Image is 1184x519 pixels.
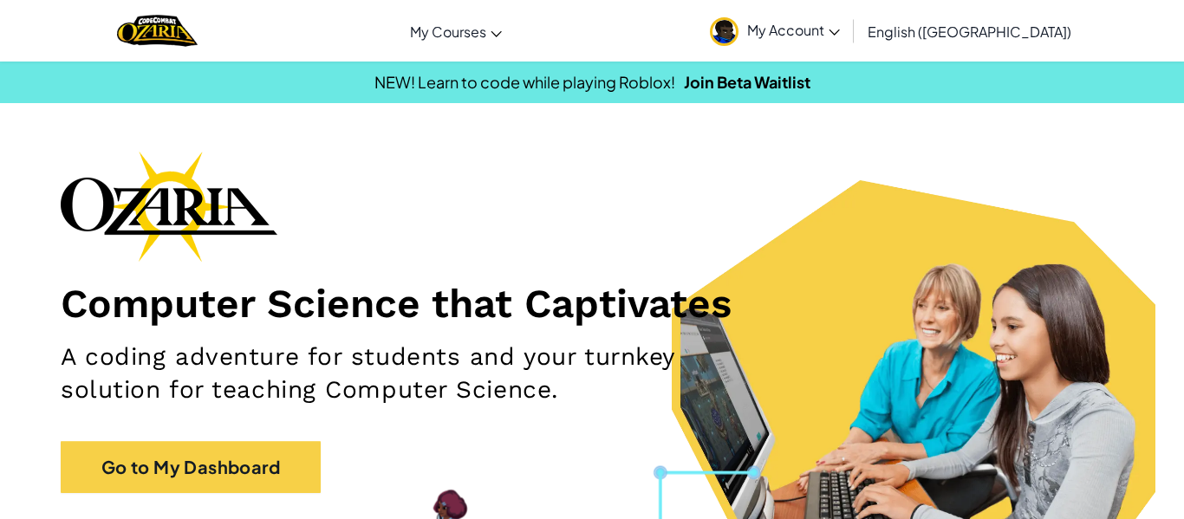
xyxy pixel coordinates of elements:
a: English ([GEOGRAPHIC_DATA]) [859,8,1080,55]
img: Ozaria branding logo [61,151,277,262]
a: Ozaria by CodeCombat logo [117,13,198,49]
a: Go to My Dashboard [61,441,321,493]
span: My Courses [410,23,486,41]
span: NEW! Learn to code while playing Roblox! [374,72,675,92]
span: English ([GEOGRAPHIC_DATA]) [868,23,1071,41]
h1: Computer Science that Captivates [61,279,1123,328]
a: Join Beta Waitlist [684,72,810,92]
a: My Account [701,3,849,58]
img: Home [117,13,198,49]
span: My Account [747,21,840,39]
a: My Courses [401,8,511,55]
h2: A coding adventure for students and your turnkey solution for teaching Computer Science. [61,341,772,406]
img: avatar [710,17,738,46]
